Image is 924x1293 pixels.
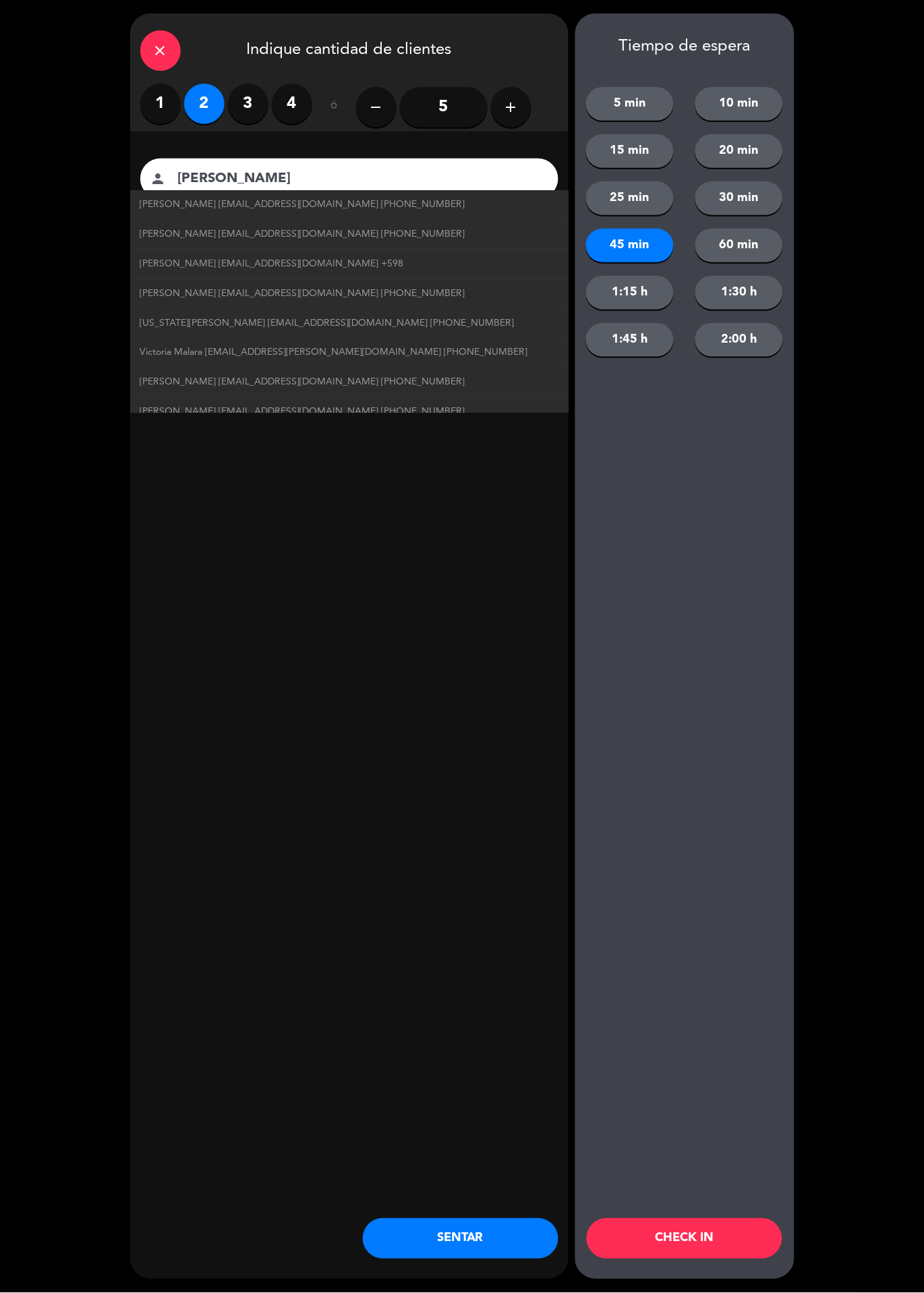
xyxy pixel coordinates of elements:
[695,134,783,168] button: 20 min
[695,181,783,215] button: 30 min
[140,286,465,301] span: [PERSON_NAME] [EMAIL_ADDRESS][DOMAIN_NAME] [PHONE_NUMBER]
[140,84,181,124] label: 1
[356,87,397,127] button: remove
[368,99,384,115] i: remove
[695,323,783,357] button: 2:00 h
[586,87,674,121] button: 5 min
[491,87,531,127] button: add
[586,134,674,168] button: 15 min
[695,276,783,310] button: 1:30 h
[177,167,541,191] input: Nombre del cliente
[228,84,268,124] label: 3
[152,42,169,59] i: close
[140,345,528,360] span: Victoria Malara [EMAIL_ADDRESS][PERSON_NAME][DOMAIN_NAME] [PHONE_NUMBER]
[140,227,465,242] span: [PERSON_NAME] [EMAIL_ADDRESS][DOMAIN_NAME] [PHONE_NUMBER]
[586,229,674,262] button: 45 min
[140,404,465,420] span: [PERSON_NAME] [EMAIL_ADDRESS][DOMAIN_NAME] [PHONE_NUMBER]
[130,13,569,84] div: Indique cantidad de clientes
[695,87,783,121] button: 10 min
[575,37,795,57] div: Tiempo de espera
[586,323,674,357] button: 1:45 h
[503,99,519,115] i: add
[140,316,515,331] span: [US_STATE][PERSON_NAME] [EMAIL_ADDRESS][DOMAIN_NAME] [PHONE_NUMBER]
[140,374,465,390] span: [PERSON_NAME] [EMAIL_ADDRESS][DOMAIN_NAME] [PHONE_NUMBER]
[184,84,225,124] label: 2
[140,256,404,272] span: [PERSON_NAME] [EMAIL_ADDRESS][DOMAIN_NAME] +598
[695,229,783,262] button: 60 min
[586,276,674,310] button: 1:15 h
[312,84,356,131] div: ó
[272,84,312,124] label: 4
[363,1219,558,1259] button: SENTAR
[586,181,674,215] button: 25 min
[150,171,167,187] i: person
[140,197,465,212] span: [PERSON_NAME] [EMAIL_ADDRESS][DOMAIN_NAME] [PHONE_NUMBER]
[587,1219,782,1259] button: CHECK IN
